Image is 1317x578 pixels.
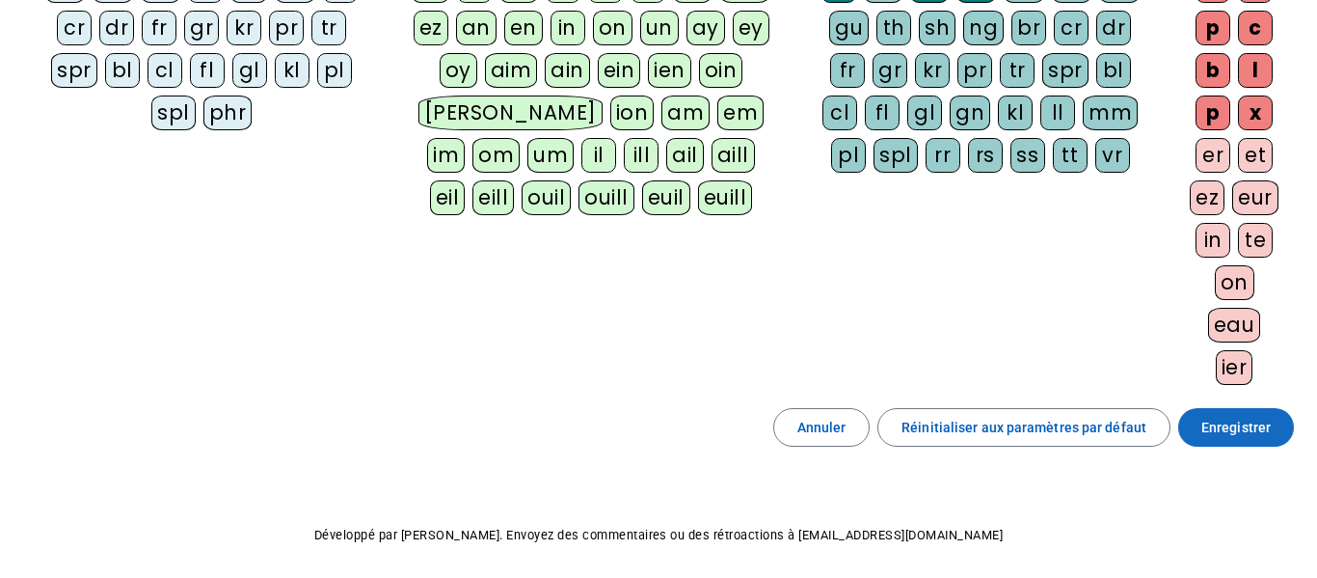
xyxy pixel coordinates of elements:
div: fr [142,11,176,45]
div: ier [1216,350,1253,385]
div: um [527,138,574,173]
div: eil [430,180,466,215]
div: th [876,11,911,45]
div: p [1196,96,1230,130]
div: l [1238,53,1273,88]
div: mm [1083,96,1138,130]
div: om [472,138,520,173]
div: sh [919,11,955,45]
div: b [1196,53,1230,88]
div: bl [105,53,140,88]
div: cr [1054,11,1089,45]
div: eau [1208,308,1261,343]
div: ouill [578,180,633,215]
div: tr [311,11,346,45]
div: pl [831,138,866,173]
div: gl [232,53,267,88]
div: ng [963,11,1004,45]
div: en [504,11,543,45]
div: an [456,11,497,45]
button: Réinitialiser aux paramètres par défaut [877,408,1170,447]
div: kr [915,53,950,88]
div: aim [485,53,538,88]
div: cr [57,11,92,45]
div: [PERSON_NAME] [418,96,603,130]
div: gu [829,11,869,45]
div: ll [1040,96,1075,130]
div: on [1215,265,1254,300]
div: am [661,96,710,130]
div: ez [1190,180,1224,215]
div: oin [699,53,743,88]
span: Enregistrer [1201,416,1271,439]
div: spl [151,96,196,130]
div: cl [148,53,182,88]
div: kl [275,53,309,88]
div: ay [686,11,725,45]
div: ouil [522,180,571,215]
div: ion [610,96,655,130]
div: il [581,138,616,173]
div: spr [1042,53,1089,88]
div: er [1196,138,1230,173]
div: gr [873,53,907,88]
div: gn [950,96,990,130]
div: kr [227,11,261,45]
span: Réinitialiser aux paramètres par défaut [901,416,1146,439]
div: euil [642,180,690,215]
div: ill [624,138,658,173]
div: phr [203,96,253,130]
div: spl [874,138,918,173]
div: ail [666,138,704,173]
div: oy [440,53,477,88]
div: cl [822,96,857,130]
div: ey [733,11,769,45]
div: br [1011,11,1046,45]
div: et [1238,138,1273,173]
div: on [593,11,632,45]
div: euill [698,180,752,215]
div: pr [269,11,304,45]
div: ss [1010,138,1045,173]
div: vr [1095,138,1130,173]
div: p [1196,11,1230,45]
div: ez [414,11,448,45]
div: dr [99,11,134,45]
div: im [427,138,465,173]
button: Annuler [773,408,871,447]
div: bl [1096,53,1131,88]
div: c [1238,11,1273,45]
div: kl [998,96,1033,130]
div: aill [712,138,755,173]
div: in [551,11,585,45]
div: tr [1000,53,1035,88]
div: tt [1053,138,1088,173]
div: eur [1232,180,1278,215]
div: te [1238,223,1273,258]
div: spr [51,53,97,88]
div: rs [968,138,1003,173]
div: x [1238,96,1273,130]
div: gr [184,11,219,45]
button: Enregistrer [1178,408,1294,447]
div: ien [648,53,691,88]
div: un [640,11,679,45]
div: pr [957,53,992,88]
div: rr [926,138,960,173]
div: in [1196,223,1230,258]
div: eill [472,180,514,215]
div: ain [545,53,590,88]
p: Développé par [PERSON_NAME]. Envoyez des commentaires ou des rétroactions à [EMAIL_ADDRESS][DOMAI... [15,524,1302,547]
div: pl [317,53,352,88]
div: dr [1096,11,1131,45]
div: fl [190,53,225,88]
div: gl [907,96,942,130]
div: em [717,96,764,130]
div: fl [865,96,900,130]
span: Annuler [797,416,847,439]
div: ein [598,53,641,88]
div: fr [830,53,865,88]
